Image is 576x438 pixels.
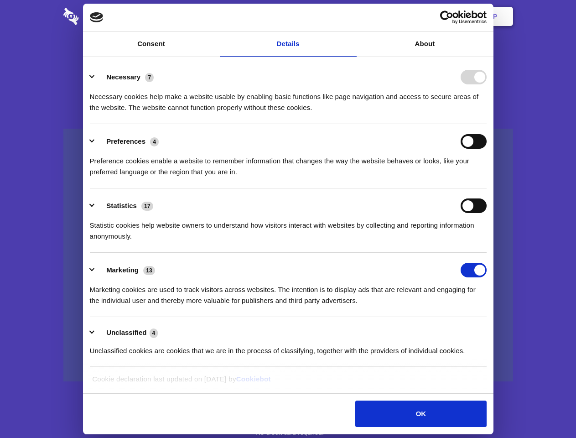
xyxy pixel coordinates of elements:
label: Statistics [106,202,137,209]
iframe: Drift Widget Chat Controller [530,392,565,427]
button: Marketing (13) [90,263,161,277]
a: Pricing [268,2,307,31]
span: 7 [145,73,154,82]
button: Preferences (4) [90,134,165,149]
a: About [357,31,493,57]
h4: Auto-redaction of sensitive data, encrypted data sharing and self-destructing private chats. Shar... [63,83,513,113]
button: OK [355,401,486,427]
button: Necessary (7) [90,70,160,84]
img: logo-wordmark-white-trans-d4663122ce5f474addd5e946df7df03e33cb6a1c49d2221995e7729f52c070b2.svg [63,8,141,25]
span: 4 [150,328,158,338]
a: Usercentrics Cookiebot - opens in a new window [407,10,487,24]
div: Statistic cookies help website owners to understand how visitors interact with websites by collec... [90,213,487,242]
label: Necessary [106,73,140,81]
label: Preferences [106,137,145,145]
a: Cookiebot [236,375,271,383]
img: logo [90,12,104,22]
label: Marketing [106,266,139,274]
span: 13 [143,266,155,275]
a: Login [414,2,453,31]
div: Marketing cookies are used to track visitors across websites. The intention is to display ads tha... [90,277,487,306]
span: 17 [141,202,153,211]
a: Details [220,31,357,57]
div: Preference cookies enable a website to remember information that changes the way the website beha... [90,149,487,177]
button: Unclassified (4) [90,327,164,339]
button: Statistics (17) [90,198,159,213]
a: Contact [370,2,412,31]
a: Wistia video thumbnail [63,129,513,382]
div: Cookie declaration last updated on [DATE] by [85,374,491,391]
div: Necessary cookies help make a website usable by enabling basic functions like page navigation and... [90,84,487,113]
h1: Eliminate Slack Data Loss. [63,41,513,74]
span: 4 [150,137,159,146]
a: Consent [83,31,220,57]
div: Unclassified cookies are cookies that we are in the process of classifying, together with the pro... [90,339,487,356]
